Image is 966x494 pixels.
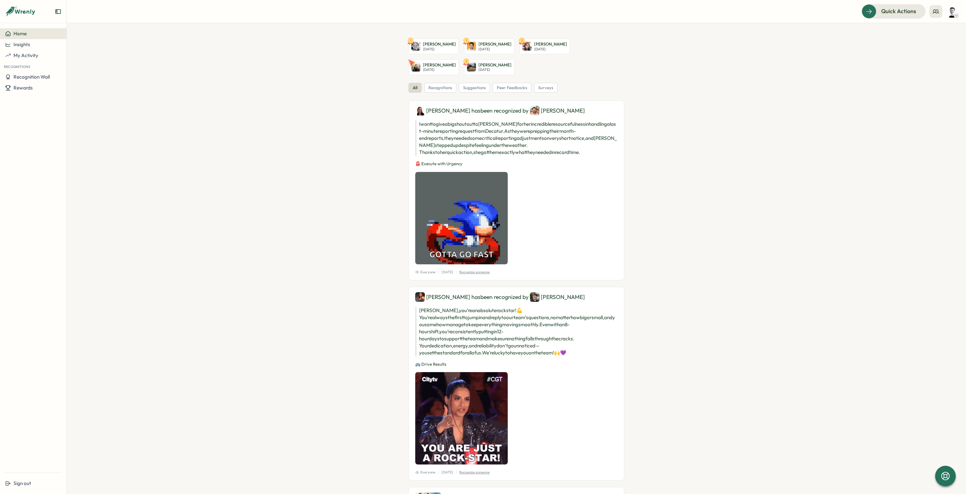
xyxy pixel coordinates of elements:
[13,85,33,91] span: Rewards
[438,269,439,275] p: |
[479,68,512,72] p: [DATE]
[881,7,916,15] span: Quick Actions
[415,161,618,167] p: 🚨 Execute with Urgency
[428,85,452,91] span: recognitions
[415,292,425,302] img: Valentina Nunez
[479,47,512,51] p: [DATE]
[415,121,618,156] p: I want to give a big shoutout to [PERSON_NAME] for her incredible resourcefulness in handling a l...
[464,59,514,75] a: 2Valery Marimon[PERSON_NAME][DATE]
[946,5,958,18] img: Josh Andrews
[467,63,476,72] img: Valery Marimon
[479,41,512,47] p: [PERSON_NAME]
[523,42,531,51] img: Kelly Li
[13,480,31,486] span: Sign out
[13,41,30,47] span: Insights
[415,362,618,367] p: 🚌 Drive Results
[13,52,38,58] span: My Activity
[479,62,512,68] p: [PERSON_NAME]
[408,38,459,54] a: 1Stefanie Kerschhackl[PERSON_NAME][DATE]
[415,470,435,475] span: Everyone
[862,4,926,18] button: Quick Actions
[415,106,618,115] div: [PERSON_NAME] has been recognized by
[411,42,420,51] img: Stefanie Kerschhackl
[466,38,467,43] text: 1
[413,85,417,91] span: all
[415,269,435,275] span: Everyone
[520,38,570,54] a: 3Kelly Li[PERSON_NAME][DATE]
[415,106,425,115] img: Laurila McCullough
[13,30,27,37] span: Home
[442,470,453,475] p: [DATE]
[410,38,411,43] text: 1
[415,292,618,302] div: [PERSON_NAME] has been recognized by
[423,47,456,51] p: [DATE]
[408,59,459,75] a: Cameron Stone[PERSON_NAME][DATE]
[13,74,50,80] span: Recognition Wall
[465,59,467,63] text: 2
[530,106,540,115] img: Efren Guzmanmagdaleno
[415,307,618,356] p: [PERSON_NAME], you’re an absolute rockstar! 💪 You’re always the first to jump in and reply to our...
[55,8,61,15] button: Expand sidebar
[463,85,486,91] span: suggestions
[459,269,490,275] p: Recognize someone
[530,106,585,115] div: [PERSON_NAME]
[534,41,567,47] p: [PERSON_NAME]
[534,47,567,51] p: [DATE]
[459,470,490,475] p: Recognize someone
[467,42,476,51] img: Felix Grund
[423,41,456,47] p: [PERSON_NAME]
[530,292,585,302] div: [PERSON_NAME]
[464,38,514,54] a: 1Felix Grund[PERSON_NAME][DATE]
[438,470,439,475] p: |
[521,38,523,43] text: 3
[538,85,553,91] span: surveys
[497,85,527,91] span: peer feedbacks
[411,63,420,72] img: Cameron Stone
[530,292,540,302] img: Juan Cruz
[442,269,453,275] p: [DATE]
[415,172,508,264] img: Recognition Image
[423,62,456,68] p: [PERSON_NAME]
[423,68,456,72] p: [DATE]
[415,372,508,464] img: Recognition Image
